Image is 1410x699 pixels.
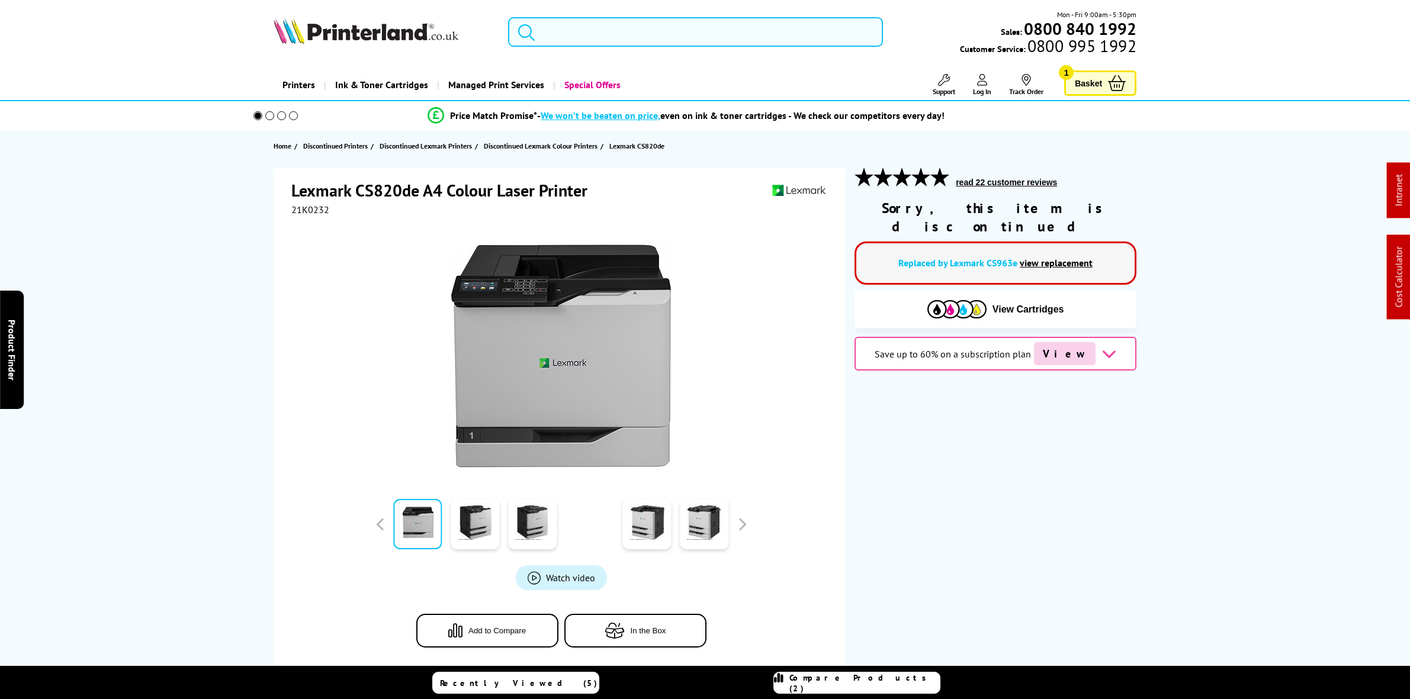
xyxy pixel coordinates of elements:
span: In the Box [631,626,666,635]
a: Discontinued Printers [303,140,371,152]
a: Managed Print Services [437,70,553,100]
a: Lexmark CS820de [609,140,667,152]
img: Cartridges [927,300,987,318]
div: Sorry, this item is discontinued [855,199,1136,236]
span: Product Finder [6,319,18,380]
img: Printerland Logo [274,18,458,44]
span: Discontinued Printers [303,140,368,152]
a: view replacement [1020,257,1093,269]
span: Basket [1075,75,1102,91]
button: In the Box [564,614,706,648]
span: 1 [1059,65,1074,80]
span: Compare Products (2) [789,672,940,694]
span: Ink & Toner Cartridges [335,70,428,100]
span: Watch video [546,572,595,584]
span: Customer Service: [960,40,1136,54]
a: Intranet [1393,175,1405,207]
a: 0800 840 1992 [1022,23,1136,34]
a: Support [933,74,955,96]
a: Compare Products (2) [773,672,940,694]
b: 0800 840 1992 [1024,18,1136,40]
a: Product_All_Videos [516,565,607,590]
a: Ink & Toner Cartridges [324,70,437,100]
li: modal_Promise [237,105,1136,126]
div: - even on ink & toner cartridges - We check our competitors every day! [537,109,945,121]
a: Discontinued Lexmark Printers [380,140,475,152]
span: Lexmark CS820de [609,140,664,152]
span: Support [933,87,955,96]
a: Recently Viewed (5) [432,672,599,694]
button: read 22 customer reviews [952,177,1061,188]
span: Add to Compare [468,626,526,635]
a: Printers [274,70,324,100]
a: Special Offers [553,70,629,100]
img: Lexmark CS820de [445,239,677,473]
span: Log In [973,87,991,96]
span: Discontinued Lexmark Colour Printers [484,140,598,152]
button: View Cartridges [863,299,1128,319]
h1: Lexmark CS820de A4 Colour Laser Printer [291,179,599,201]
a: Lexmark CS820de [445,239,677,471]
a: Replaced by Lexmark CS963e [898,257,1017,269]
span: View Cartridges [993,304,1064,315]
a: Home [274,140,294,152]
span: Mon - Fri 9:00am - 5:30pm [1057,9,1136,20]
img: Lexmark [772,179,826,201]
a: Discontinued Lexmark Colour Printers [484,140,600,152]
span: 21K0232 [291,204,329,215]
a: Log In [973,74,991,96]
span: Price Match Promise* [450,109,537,121]
span: 0800 995 1992 [1026,40,1136,51]
span: Sales: [1001,26,1022,37]
span: View [1034,342,1096,365]
span: Save up to 60% on a subscription plan [875,348,1031,360]
a: Cost Calculator [1393,247,1405,308]
span: Home [274,140,291,152]
button: Add to Compare [416,614,558,648]
span: Recently Viewed (5) [440,678,598,688]
span: We won’t be beaten on price, [541,109,660,121]
span: Discontinued Lexmark Printers [380,140,472,152]
a: Basket 1 [1064,70,1136,96]
a: Track Order [1009,74,1043,96]
a: Printerland Logo [274,18,493,46]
